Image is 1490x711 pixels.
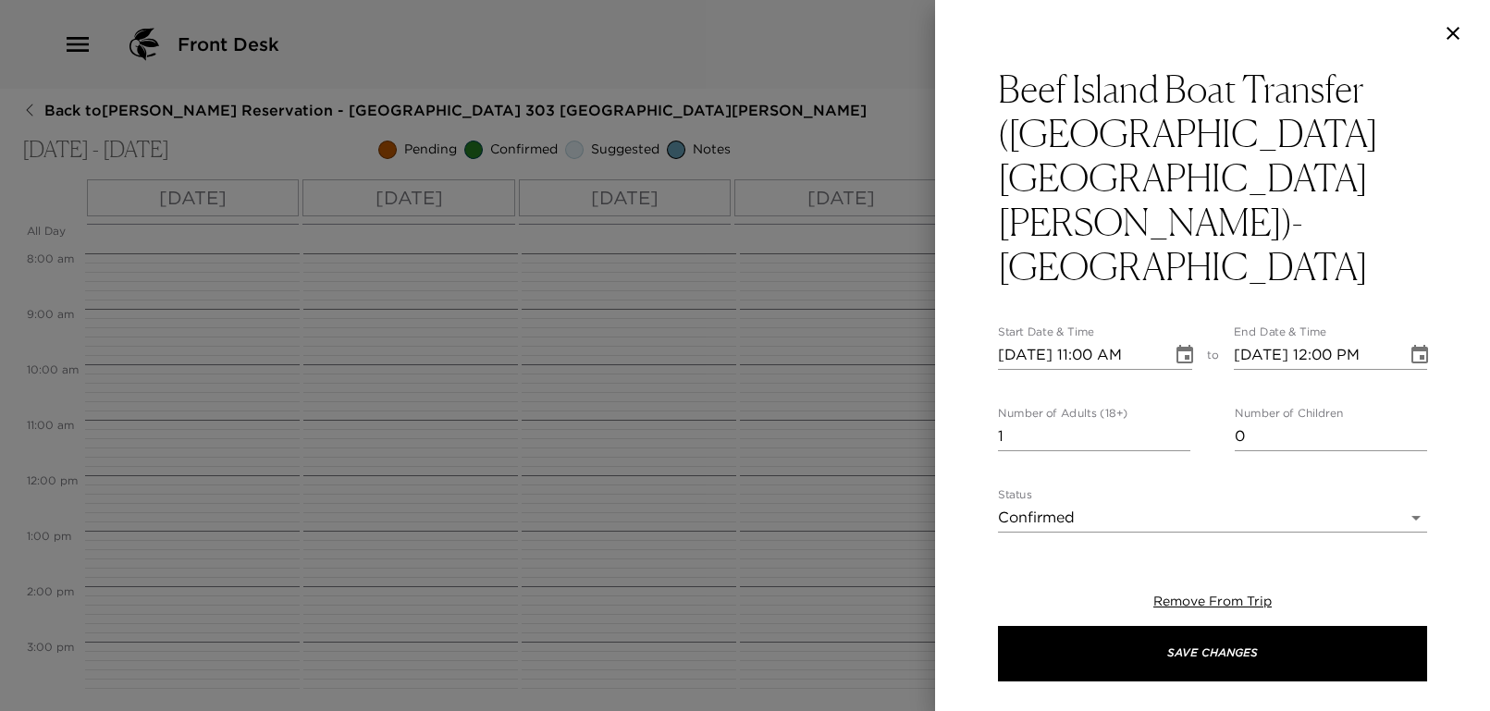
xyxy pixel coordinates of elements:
label: Start Date & Time [998,325,1094,340]
span: Remove From Trip [1153,593,1272,609]
label: Status [998,487,1032,503]
button: Choose date, selected date is Oct 11, 2025 [1166,337,1203,374]
div: Confirmed [998,503,1427,533]
button: Remove From Trip [1153,593,1272,611]
label: Number of Children [1235,406,1343,422]
button: Beef Island Boat Transfer ([GEOGRAPHIC_DATA] [GEOGRAPHIC_DATA][PERSON_NAME])- [GEOGRAPHIC_DATA] [998,67,1427,288]
button: Save Changes [998,626,1427,681]
label: End Date & Time [1234,325,1326,340]
button: Choose date, selected date is Oct 11, 2025 [1401,337,1438,374]
label: Number of Adults (18+) [998,406,1127,422]
input: MM/DD/YYYY hh:mm aa [998,340,1159,370]
input: MM/DD/YYYY hh:mm aa [1234,340,1395,370]
span: to [1207,348,1219,370]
